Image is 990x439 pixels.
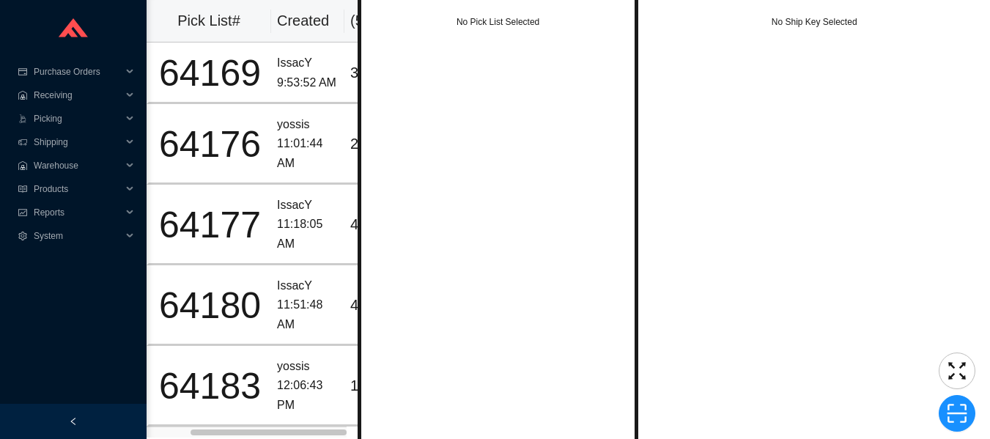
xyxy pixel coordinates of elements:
div: IssacY [277,54,339,73]
div: 11:01:44 AM [277,134,339,173]
span: setting [18,232,28,240]
div: IssacY [277,196,339,215]
span: Purchase Orders [34,60,122,84]
div: 9:53:52 AM [277,73,339,93]
span: Picking [34,107,122,130]
div: 12:06:43 PM [277,376,339,415]
div: No Ship Key Selected [638,15,990,29]
div: 11:51:48 AM [277,295,339,334]
div: yossis [277,115,339,135]
span: fund [18,208,28,217]
div: 64180 [155,287,265,324]
div: 11:18:05 AM [277,215,339,254]
div: 1 / 1 [350,374,395,398]
div: IssacY [277,276,339,296]
span: Reports [34,201,122,224]
div: yossis [277,357,339,377]
div: 64177 [155,207,265,243]
div: 64183 [155,368,265,405]
span: read [18,185,28,193]
button: scan [939,395,975,432]
div: ( 5 ) [350,9,397,33]
span: fullscreen [939,360,975,382]
span: Warehouse [34,154,122,177]
span: left [69,417,78,426]
span: credit-card [18,67,28,76]
span: Shipping [34,130,122,154]
div: 3 / 12 [350,61,395,85]
div: 64176 [155,126,265,163]
button: fullscreen [939,353,975,389]
span: scan [939,402,975,424]
div: 2 / 2 [350,132,395,156]
div: 4 / 4 [350,293,395,317]
div: 64169 [155,55,265,92]
div: No Pick List Selected [361,15,635,29]
span: Products [34,177,122,201]
div: 4 / 4 [350,213,395,237]
span: Receiving [34,84,122,107]
span: System [34,224,122,248]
